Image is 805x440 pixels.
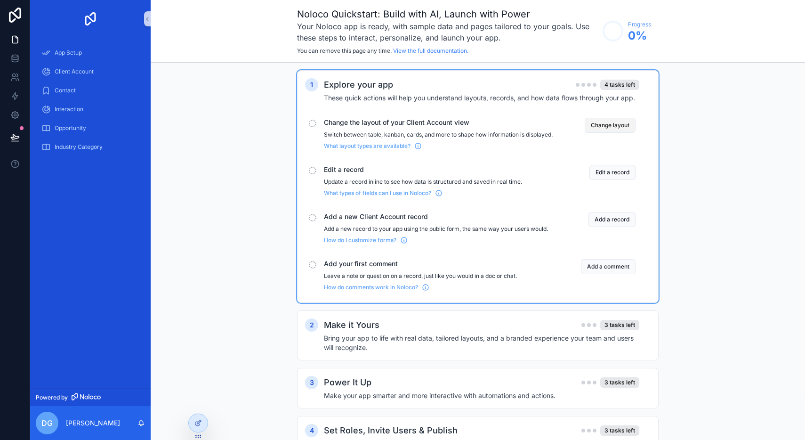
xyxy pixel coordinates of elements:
span: You can remove this page any time. [297,47,392,54]
a: Industry Category [36,139,145,155]
span: Client Account [55,68,94,75]
h1: Noloco Quickstart: Build with AI, Launch with Power [297,8,598,21]
a: Client Account [36,63,145,80]
p: [PERSON_NAME] [66,418,120,428]
span: Progress [628,21,651,28]
a: Powered by [30,389,151,406]
span: 0 % [628,28,651,43]
span: App Setup [55,49,82,57]
a: Contact [36,82,145,99]
div: scrollable content [30,38,151,168]
span: Opportunity [55,124,86,132]
img: App logo [83,11,98,26]
span: Powered by [36,394,68,401]
h3: Your Noloco app is ready, with sample data and pages tailored to your goals. Use these steps to i... [297,21,598,43]
a: App Setup [36,44,145,61]
span: Interaction [55,106,83,113]
a: View the full documentation. [393,47,468,54]
span: DG [41,417,53,429]
span: Industry Category [55,143,103,151]
a: Interaction [36,101,145,118]
a: Opportunity [36,120,145,137]
span: Contact [55,87,76,94]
